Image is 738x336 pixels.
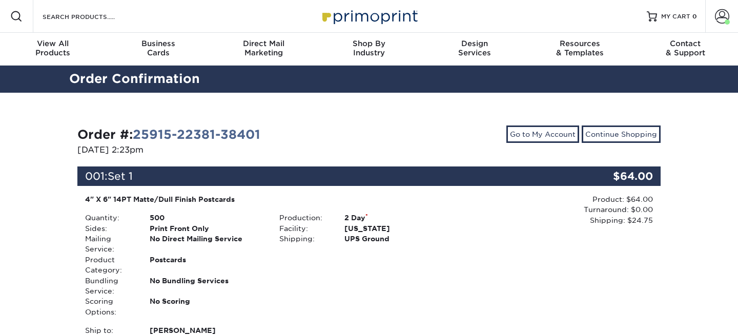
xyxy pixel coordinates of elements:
[272,223,336,234] div: Facility:
[337,213,466,223] div: 2 Day
[211,39,316,48] span: Direct Mail
[211,33,316,66] a: Direct MailMarketing
[77,296,142,317] div: Scoring Options:
[316,39,422,48] span: Shop By
[77,127,260,142] strong: Order #:
[632,39,738,48] span: Contact
[85,194,459,204] div: 4" X 6" 14PT Matte/Dull Finish Postcards
[692,13,697,20] span: 0
[142,234,272,255] div: No Direct Mailing Service
[77,144,361,156] p: [DATE] 2:23pm
[337,234,466,244] div: UPS Ground
[632,33,738,66] a: Contact& Support
[61,70,676,89] h2: Order Confirmation
[77,223,142,234] div: Sides:
[142,223,272,234] div: Print Front Only
[422,39,527,57] div: Services
[77,234,142,255] div: Mailing Service:
[142,255,272,276] div: Postcards
[527,39,633,48] span: Resources
[661,12,690,21] span: MY CART
[77,255,142,276] div: Product Category:
[316,39,422,57] div: Industry
[77,276,142,297] div: Bundling Service:
[422,39,527,48] span: Design
[632,39,738,57] div: & Support
[142,213,272,223] div: 500
[422,33,527,66] a: DesignServices
[42,10,141,23] input: SEARCH PRODUCTS.....
[133,127,260,142] a: 25915-22381-38401
[582,125,661,143] a: Continue Shopping
[108,170,133,182] span: Set 1
[106,33,211,66] a: BusinessCards
[337,223,466,234] div: [US_STATE]
[527,39,633,57] div: & Templates
[563,166,661,186] div: $64.00
[527,33,633,66] a: Resources& Templates
[506,125,579,143] a: Go to My Account
[272,234,336,244] div: Shipping:
[142,296,272,317] div: No Scoring
[142,276,272,297] div: No Bundling Services
[77,213,142,223] div: Quantity:
[466,194,653,225] div: Product: $64.00 Turnaround: $0.00 Shipping: $24.75
[150,325,264,335] span: [PERSON_NAME]
[211,39,316,57] div: Marketing
[77,166,563,186] div: 001:
[106,39,211,57] div: Cards
[318,5,420,27] img: Primoprint
[106,39,211,48] span: Business
[272,213,336,223] div: Production:
[316,33,422,66] a: Shop ByIndustry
